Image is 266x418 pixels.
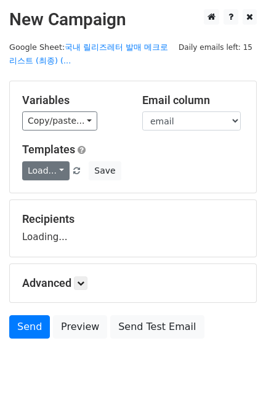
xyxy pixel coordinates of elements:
[9,9,257,30] h2: New Campaign
[174,41,257,54] span: Daily emails left: 15
[22,111,97,131] a: Copy/paste...
[9,42,168,66] small: Google Sheet:
[9,315,50,339] a: Send
[22,94,124,107] h5: Variables
[89,161,121,180] button: Save
[174,42,257,52] a: Daily emails left: 15
[142,94,244,107] h5: Email column
[22,143,75,156] a: Templates
[9,42,168,66] a: 국내 릴리즈레터 발매 메크로 리스트 (최종) (...
[53,315,107,339] a: Preview
[22,212,244,226] h5: Recipients
[22,212,244,244] div: Loading...
[22,276,244,290] h5: Advanced
[22,161,70,180] a: Load...
[110,315,204,339] a: Send Test Email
